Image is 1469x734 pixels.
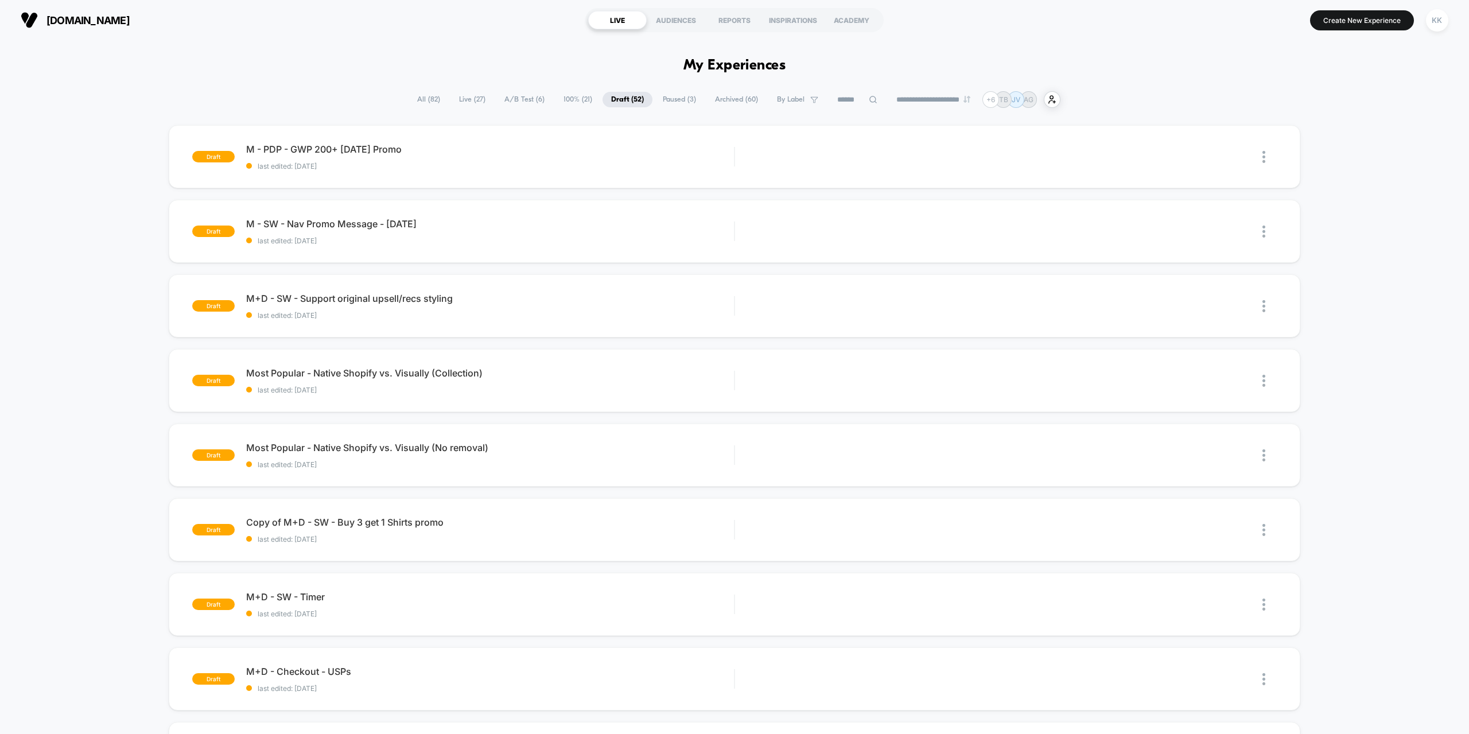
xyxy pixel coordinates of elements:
span: draft [192,151,235,162]
span: draft [192,300,235,312]
span: last edited: [DATE] [246,535,734,543]
span: M - SW - Nav Promo Message - [DATE] [246,218,734,230]
span: M+D - Checkout - USPs [246,666,734,677]
span: 100% ( 21 ) [555,92,601,107]
span: draft [192,524,235,535]
span: last edited: [DATE] [246,609,734,618]
p: JV [1012,95,1020,104]
button: Create New Experience [1310,10,1414,30]
div: + 6 [982,91,999,108]
span: Copy of M+D - SW - Buy 3 get 1 Shirts promo [246,516,734,528]
div: ACADEMY [822,11,881,29]
img: Visually logo [21,11,38,29]
button: [DOMAIN_NAME] [17,11,133,29]
span: M - PDP - GWP 200+ [DATE] Promo [246,143,734,155]
span: M+D - SW - Support original upsell/recs styling [246,293,734,304]
span: Paused ( 3 ) [654,92,705,107]
img: close [1262,599,1265,611]
span: Most Popular - Native Shopify vs. Visually (No removal) [246,442,734,453]
span: last edited: [DATE] [246,684,734,693]
div: AUDIENCES [647,11,705,29]
span: Most Popular - Native Shopify vs. Visually (Collection) [246,367,734,379]
img: close [1262,151,1265,163]
span: draft [192,449,235,461]
span: last edited: [DATE] [246,311,734,320]
img: end [963,96,970,103]
img: close [1262,300,1265,312]
span: All ( 82 ) [409,92,449,107]
span: Draft ( 52 ) [603,92,652,107]
div: KK [1426,9,1448,32]
p: TB [999,95,1008,104]
img: close [1262,673,1265,685]
span: M+D - SW - Timer [246,591,734,603]
span: Live ( 27 ) [450,92,494,107]
span: By Label [777,95,805,104]
span: draft [192,599,235,610]
div: LIVE [588,11,647,29]
span: draft [192,226,235,237]
button: KK [1423,9,1452,32]
img: close [1262,226,1265,238]
span: draft [192,375,235,386]
h1: My Experiences [683,57,786,74]
span: last edited: [DATE] [246,460,734,469]
span: last edited: [DATE] [246,162,734,170]
span: last edited: [DATE] [246,236,734,245]
div: REPORTS [705,11,764,29]
img: close [1262,375,1265,387]
span: A/B Test ( 6 ) [496,92,553,107]
p: AG [1024,95,1033,104]
span: draft [192,673,235,685]
span: last edited: [DATE] [246,386,734,394]
div: INSPIRATIONS [764,11,822,29]
img: close [1262,449,1265,461]
span: [DOMAIN_NAME] [46,14,130,26]
span: Archived ( 60 ) [706,92,767,107]
img: close [1262,524,1265,536]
